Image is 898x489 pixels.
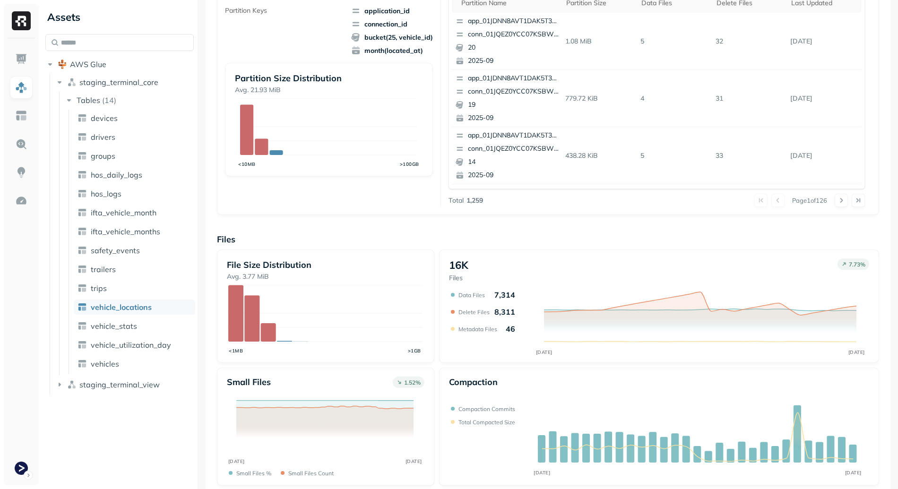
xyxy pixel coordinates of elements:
[468,74,560,83] p: app_01JDNN8AVT1DAK5T3RTM64CQ8G
[78,321,87,331] img: table
[78,265,87,274] img: table
[351,6,433,16] span: application_id
[74,167,195,182] a: hos_daily_logs
[404,379,421,386] p: 1.52 %
[78,170,87,180] img: table
[91,208,156,217] span: ifta_vehicle_month
[74,356,195,371] a: vehicles
[637,90,712,107] p: 4
[78,189,87,198] img: table
[452,13,563,69] button: app_01JDNN8AVT1DAK5T3RTM64CQ8Gconn_01JQEZ0YCC07KSBW6XY4QYZPZZ202025-09
[91,246,140,255] span: safety_events
[78,359,87,369] img: table
[74,186,195,201] a: hos_logs
[405,458,422,464] tspan: [DATE]
[536,349,553,355] tspan: [DATE]
[79,380,160,389] span: staging_terminal_view
[91,359,119,369] span: vehicles
[227,259,424,270] p: File Size Distribution
[91,227,160,236] span: ifta_vehicle_months
[78,283,87,293] img: table
[74,243,195,258] a: safety_events
[74,300,195,315] a: vehicle_locations
[399,161,419,167] tspan: >100GB
[74,337,195,352] a: vehicle_utilization_day
[91,189,121,198] span: hos_logs
[235,73,423,84] p: Partition Size Distribution
[351,19,433,29] span: connection_id
[238,161,256,167] tspan: <10MB
[74,205,195,220] a: ifta_vehicle_month
[78,113,87,123] img: table
[15,138,27,150] img: Query Explorer
[15,53,27,65] img: Dashboard
[70,60,106,69] span: AWS Glue
[45,57,194,72] button: AWS Glue
[229,348,243,354] tspan: <1MB
[78,246,87,255] img: table
[458,419,515,426] p: Total compacted size
[228,458,244,464] tspan: [DATE]
[449,274,468,283] p: Files
[637,33,712,50] p: 5
[55,75,194,90] button: staging_terminal_core
[786,90,862,107] p: Sep 8, 2025
[91,265,116,274] span: trailers
[15,166,27,179] img: Insights
[45,9,194,25] div: Assets
[91,151,115,161] span: groups
[468,144,560,154] p: conn_01JQEZ0YCC07KSBW6XY4QYZPZZ
[12,11,31,30] img: Ryft
[849,261,865,268] p: 7.73 %
[468,87,560,96] p: conn_01JQEZ0YCC07KSBW6XY4QYZPZZ
[786,33,862,50] p: Sep 8, 2025
[74,111,195,126] a: devices
[561,90,637,107] p: 779.72 KiB
[227,272,424,281] p: Avg. 3.77 MiB
[466,196,483,205] p: 1,259
[712,90,787,107] p: 31
[712,147,787,164] p: 33
[351,33,433,42] span: bucket(25, vehicle_id)
[74,281,195,296] a: trips
[494,307,515,317] p: 8,311
[506,324,515,334] p: 46
[91,170,142,180] span: hos_daily_logs
[452,184,563,241] button: app_01JDNN8AVT1DAK5T3RTM64CQ8Gconn_01JQEZ0YCC07KSBW6XY4QYZPZZ122025-09
[78,340,87,350] img: table
[78,302,87,312] img: table
[79,77,158,87] span: staging_terminal_core
[74,129,195,145] a: drivers
[712,33,787,50] p: 32
[449,377,498,387] p: Compaction
[91,283,107,293] span: trips
[58,60,67,69] img: root
[449,196,464,205] p: Total
[78,208,87,217] img: table
[452,70,563,127] button: app_01JDNN8AVT1DAK5T3RTM64CQ8Gconn_01JQEZ0YCC07KSBW6XY4QYZPZZ192025-09
[494,290,515,300] p: 7,314
[91,302,152,312] span: vehicle_locations
[64,93,195,108] button: Tables(14)
[91,113,118,123] span: devices
[351,46,433,55] span: month(located_at)
[637,147,712,164] p: 5
[74,262,195,277] a: trailers
[227,377,271,387] p: Small files
[15,81,27,94] img: Assets
[792,196,827,205] p: Page 1 of 126
[786,147,862,164] p: Sep 8, 2025
[468,43,560,52] p: 20
[288,470,334,477] p: Small files count
[468,157,560,167] p: 14
[468,100,560,110] p: 19
[78,132,87,142] img: table
[15,195,27,207] img: Optimization
[235,86,423,94] p: Avg. 21.93 MiB
[102,95,116,105] p: ( 14 )
[468,171,560,180] p: 2025-09
[561,147,637,164] p: 438.28 KiB
[468,113,560,123] p: 2025-09
[468,56,560,66] p: 2025-09
[468,30,560,39] p: conn_01JQEZ0YCC07KSBW6XY4QYZPZZ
